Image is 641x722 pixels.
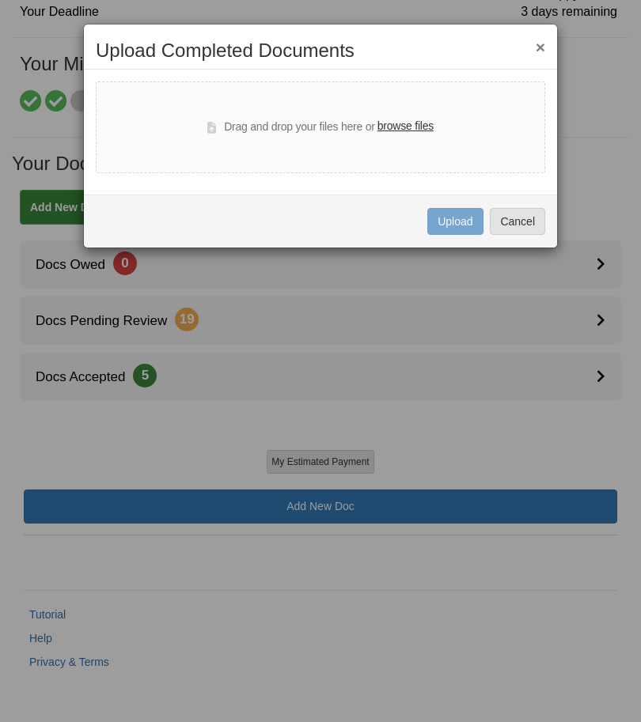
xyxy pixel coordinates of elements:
label: browse files [377,118,434,135]
button: Upload [427,208,483,235]
h2: Upload Completed Documents [96,40,545,61]
div: Drag and drop your files here or [207,118,434,137]
button: × [536,39,545,55]
button: Cancel [490,208,545,235]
